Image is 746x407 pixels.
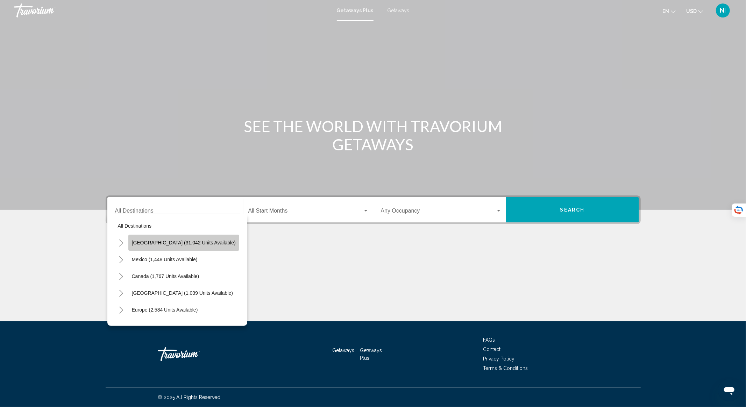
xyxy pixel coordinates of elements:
[107,197,639,222] div: Search widget
[128,285,236,301] button: [GEOGRAPHIC_DATA] (1,039 units available)
[360,348,382,361] a: Getaways Plus
[718,379,740,401] iframe: Кнопка для запуску вікна повідомлень
[686,8,697,14] span: USD
[128,268,203,284] button: Canada (1,767 units available)
[114,236,128,250] button: Toggle United States (31,042 units available)
[114,320,128,334] button: Toggle Australia (218 units available)
[114,218,240,234] button: All destinations
[132,240,236,245] span: [GEOGRAPHIC_DATA] (31,042 units available)
[114,286,128,300] button: Toggle Caribbean & Atlantic Islands (1,039 units available)
[132,290,233,296] span: [GEOGRAPHIC_DATA] (1,039 units available)
[14,3,330,17] a: Travorium
[114,252,128,266] button: Toggle Mexico (1,448 units available)
[333,348,355,353] a: Getaways
[132,257,198,262] span: Mexico (1,448 units available)
[114,269,128,283] button: Toggle Canada (1,767 units available)
[128,235,239,251] button: [GEOGRAPHIC_DATA] (31,042 units available)
[483,356,515,362] a: Privacy Policy
[483,347,501,352] a: Contact
[114,303,128,317] button: Toggle Europe (2,584 units available)
[714,3,732,18] button: User Menu
[337,8,374,13] a: Getaways Plus
[483,365,528,371] a: Terms & Conditions
[720,7,726,14] span: NI
[118,223,152,229] span: All destinations
[506,197,639,222] button: Search
[662,8,669,14] span: en
[686,6,703,16] button: Change currency
[128,319,233,335] button: [GEOGRAPHIC_DATA] (218 units available)
[158,394,222,400] span: © 2025 All Rights Reserved.
[388,8,410,13] a: Getaways
[128,251,201,267] button: Mexico (1,448 units available)
[132,273,199,279] span: Canada (1,767 units available)
[560,207,585,213] span: Search
[158,344,228,365] a: Travorium
[242,117,504,153] h1: SEE THE WORLD WITH TRAVORIUM GETAWAYS
[483,337,495,343] a: FAQs
[662,6,676,16] button: Change language
[128,302,201,318] button: Europe (2,584 units available)
[132,307,198,313] span: Europe (2,584 units available)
